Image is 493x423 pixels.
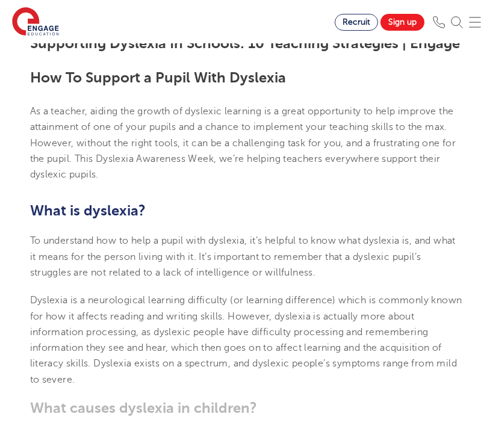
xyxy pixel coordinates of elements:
span: As a teacher, aiding the growth of dyslexic learning is a great opportunity to help improve the a... [30,106,456,180]
b: What causes dyslexia in children? [30,400,257,416]
b: What is dyslexia? [30,202,146,219]
img: Engage Education [12,7,59,37]
img: Mobile Menu [469,16,481,28]
b: How To Support a Pupil With Dyslexia [30,69,286,86]
h1: Supporting Dyslexia In Schools: 10 Teaching Strategies | Engage [30,36,464,51]
a: Recruit [335,14,378,31]
span: To understand how to help a pupil with dyslexia, it’s helpful to know what dyslexia is, and what ... [30,235,456,278]
span: Dyslexia is a neurological learning difficulty (or learning difference) which is commonly known f... [30,295,462,384]
span: Recruit [343,17,370,26]
img: Phone [433,16,445,28]
a: Sign up [380,14,424,31]
img: Search [451,16,463,28]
